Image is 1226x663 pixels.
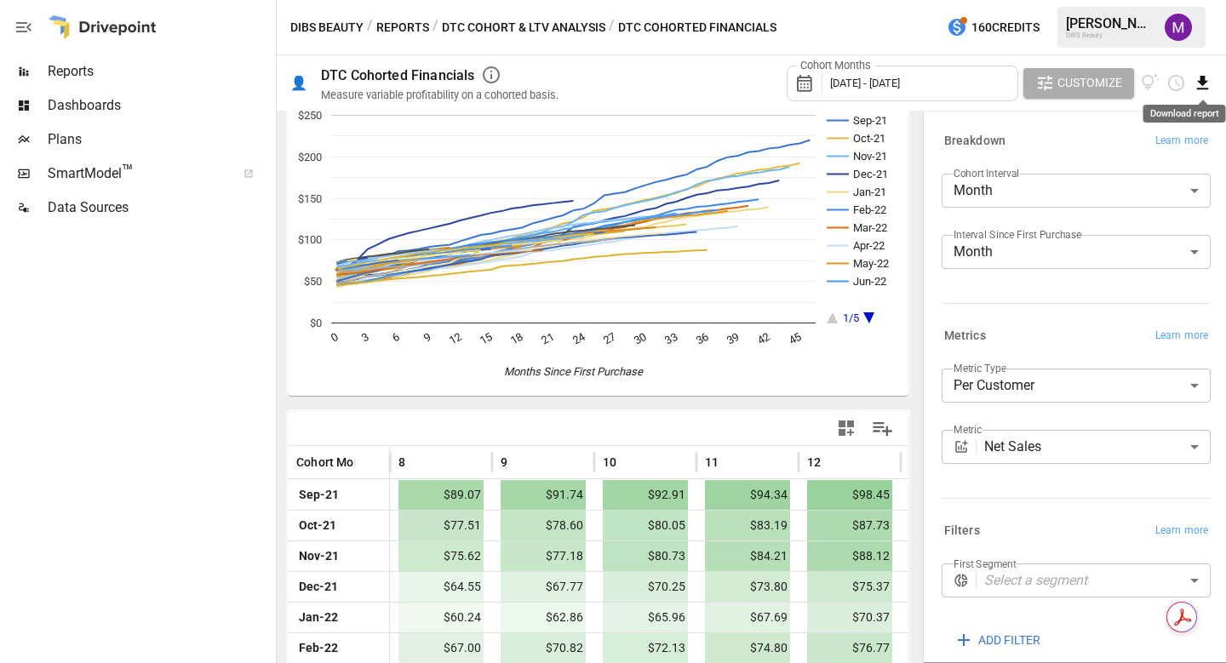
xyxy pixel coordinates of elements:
[954,422,982,437] label: Metric
[504,365,644,378] text: Months Since First Purchase
[1057,72,1122,94] span: Customize
[296,603,341,632] span: Jan-22
[48,95,272,116] span: Dashboards
[942,174,1211,208] div: Month
[807,603,892,632] span: $70.37
[796,58,875,73] label: Cohort Months
[853,168,888,180] text: Dec-21
[942,235,1211,269] div: Month
[357,450,381,474] button: Sort
[48,61,272,82] span: Reports
[830,77,900,89] span: [DATE] - [DATE]
[954,557,1017,571] label: First Segment
[632,330,649,347] text: 30
[853,257,889,270] text: May-22
[609,17,615,38] div: /
[398,633,484,663] span: $67.00
[853,275,886,288] text: Jun-22
[853,239,885,252] text: Apr-22
[755,330,772,347] text: 42
[1141,68,1160,99] button: View documentation
[296,454,372,471] span: Cohort Month
[376,17,429,38] button: Reports
[398,541,484,571] span: $75.62
[390,330,402,344] text: 6
[1155,328,1208,345] span: Learn more
[501,603,586,632] span: $62.86
[694,330,711,347] text: 36
[310,317,322,329] text: $0
[807,572,892,602] span: $75.37
[984,430,1211,464] div: Net Sales
[942,369,1211,403] div: Per Customer
[122,161,134,182] span: ™
[603,633,688,663] span: $72.13
[663,330,680,347] text: 33
[603,572,688,602] span: $70.25
[863,409,902,448] button: Manage Columns
[618,450,642,474] button: Sort
[1155,133,1208,150] span: Learn more
[853,132,885,145] text: Oct-21
[1155,523,1208,540] span: Learn more
[807,480,892,510] span: $98.45
[1066,15,1154,31] div: [PERSON_NAME]
[705,541,790,571] span: $84.21
[843,311,859,324] text: 1/5
[954,166,1019,180] label: Cohort Interval
[853,150,887,163] text: Nov-21
[705,633,790,663] span: $74.80
[421,330,433,344] text: 9
[48,197,272,218] span: Data Sources
[954,361,1006,375] label: Metric Type
[321,89,559,101] div: Measure variable profitability on a cohorted basis.
[603,541,688,571] span: $80.73
[501,480,586,510] span: $91.74
[447,330,464,347] text: 12
[298,109,322,122] text: $250
[304,275,322,288] text: $50
[290,17,364,38] button: DIBS Beauty
[603,603,688,632] span: $65.96
[296,511,339,540] span: Oct-21
[398,480,484,510] span: $89.07
[787,330,804,347] text: 45
[288,89,908,396] div: A chart.
[705,603,790,632] span: $67.69
[954,227,1081,242] label: Interval Since First Purchase
[705,572,790,602] span: $73.80
[442,17,605,38] button: DTC Cohort & LTV Analysis
[1154,3,1202,51] button: Mindy Luong
[940,12,1046,43] button: 160Credits
[853,186,886,198] text: Jan-21
[853,203,886,216] text: Feb-22
[501,511,586,540] span: $78.60
[298,151,322,163] text: $200
[1143,105,1226,123] div: Download report
[807,511,892,540] span: $87.73
[853,221,887,234] text: Mar-22
[329,330,341,344] text: 0
[807,541,892,571] span: $88.12
[501,454,507,471] span: 9
[296,633,341,663] span: Feb-22
[321,67,474,83] div: DTC Cohorted Financials
[822,450,846,474] button: Sort
[807,633,892,663] span: $76.77
[48,129,272,150] span: Plans
[539,330,556,347] text: 21
[603,511,688,540] span: $80.05
[298,233,322,246] text: $100
[296,541,341,571] span: Nov-21
[407,450,431,474] button: Sort
[367,17,373,38] div: /
[359,330,371,344] text: 3
[501,633,586,663] span: $70.82
[398,603,484,632] span: $60.24
[807,454,821,471] span: 12
[296,480,341,510] span: Sep-21
[725,330,742,347] text: 39
[944,132,1005,151] h6: Breakdown
[296,572,341,602] span: Dec-21
[705,480,790,510] span: $94.34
